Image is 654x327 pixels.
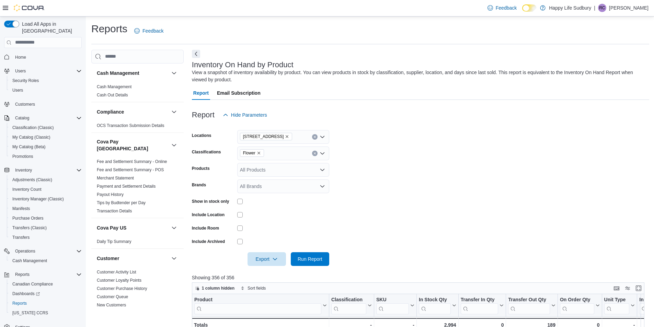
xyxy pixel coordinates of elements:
span: Daily Tip Summary [97,239,131,244]
button: Export [248,252,286,266]
a: Canadian Compliance [10,280,56,288]
a: Payout History [97,192,124,197]
button: In Stock Qty [419,296,456,314]
span: Dashboards [10,290,82,298]
a: OCS Transaction Submission Details [97,123,164,128]
div: Roxanne Coutu [598,4,606,12]
span: 1 column hidden [202,285,234,291]
p: Happy Life Sudbury [549,4,591,12]
a: Dashboards [7,289,84,299]
h3: Customer [97,255,119,262]
button: Product [194,296,327,314]
span: Run Report [298,256,322,262]
span: New Customers [97,302,126,308]
div: Product [194,296,321,314]
div: Cova Pay [GEOGRAPHIC_DATA] [91,157,184,218]
h3: Cova Pay US [97,224,126,231]
span: Adjustments (Classic) [12,177,52,183]
span: Feedback [142,27,163,34]
span: My Catalog (Classic) [10,133,82,141]
span: Inventory Manager (Classic) [10,195,82,203]
button: Cash Management [7,256,84,266]
a: Customer Activity List [97,270,136,275]
span: Sort fields [248,285,266,291]
div: Transfer In Qty [460,296,498,314]
a: Fee and Settlement Summary - POS [97,167,164,172]
button: Display options [623,284,632,292]
button: Operations [1,246,84,256]
span: Canadian Compliance [10,280,82,288]
span: Transaction Details [97,208,132,214]
span: Customer Activity List [97,269,136,275]
span: Canadian Compliance [12,281,53,287]
label: Include Archived [192,239,225,244]
button: 1 column hidden [192,284,237,292]
button: Cova Pay [GEOGRAPHIC_DATA] [170,141,178,149]
button: Clear input [312,151,318,156]
span: Hide Parameters [231,112,267,118]
a: Reports [10,299,30,307]
button: Classification (Classic) [7,123,84,132]
span: Fee and Settlement Summary - POS [97,167,164,173]
span: Load All Apps in [GEOGRAPHIC_DATA] [19,21,82,34]
span: Manifests [10,205,82,213]
span: Adjustments (Classic) [10,176,82,184]
h3: Compliance [97,108,124,115]
span: Inventory [15,167,32,173]
button: Run Report [291,252,329,266]
span: Purchase Orders [12,215,44,221]
span: Users [12,87,23,93]
span: Cash Management [10,257,82,265]
span: Customers [15,102,35,107]
a: Security Roles [10,77,42,85]
span: Classification (Classic) [12,125,54,130]
span: Flower [243,150,255,156]
a: Customer Purchase History [97,286,147,291]
span: Users [10,86,82,94]
button: Users [12,67,28,75]
button: Cova Pay US [97,224,169,231]
div: Transfer Out Qty [508,296,550,303]
button: Transfer In Qty [460,296,504,314]
span: Reports [15,272,30,277]
button: Open list of options [320,151,325,156]
div: Cova Pay US [91,237,184,248]
div: Classification [331,296,366,303]
span: [US_STATE] CCRS [12,310,48,316]
div: Compliance [91,121,184,132]
span: Users [15,68,26,74]
button: Customer [97,255,169,262]
div: Product [194,296,321,303]
button: Keyboard shortcuts [612,284,621,292]
span: Flower [240,149,264,157]
button: Compliance [97,108,169,115]
a: Purchase Orders [10,214,46,222]
span: Reports [12,270,82,279]
label: Include Room [192,225,219,231]
span: Email Subscription [217,86,261,100]
button: Remove Flower from selection in this group [257,151,261,155]
h1: Reports [91,22,127,36]
span: Inventory Manager (Classic) [12,196,64,202]
button: Reports [12,270,32,279]
span: Cash Management [12,258,47,264]
span: Home [15,55,26,60]
button: Cova Pay [GEOGRAPHIC_DATA] [97,138,169,152]
a: Customer Loyalty Points [97,278,141,283]
span: Customer Queue [97,294,128,300]
a: Home [12,53,29,61]
h3: Cash Management [97,70,139,77]
a: Payment and Settlement Details [97,184,156,189]
button: Hide Parameters [220,108,270,122]
span: Transfers (Classic) [12,225,47,231]
button: Reports [7,299,84,308]
div: Transfer Out Qty [508,296,550,314]
button: Inventory Manager (Classic) [7,194,84,204]
span: Security Roles [12,78,39,83]
span: Purchase Orders [10,214,82,222]
div: Cash Management [91,83,184,102]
